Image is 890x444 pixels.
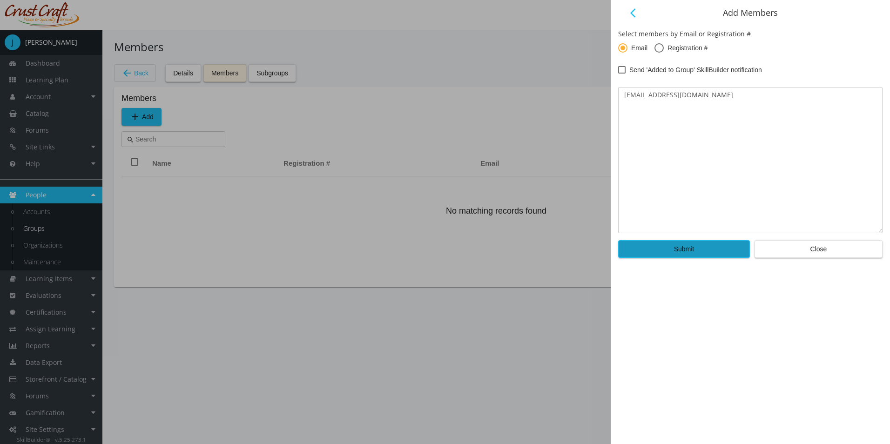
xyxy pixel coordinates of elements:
[627,7,639,19] mat-icon: arrow_back_ios
[629,64,762,75] span: Send 'Added to Group' SkillBuilder notification
[618,29,883,39] mat-label: Select members by Email or Registration #
[627,43,647,53] span: Email
[664,43,708,53] span: Registration #
[674,241,694,257] span: Submit
[755,240,883,258] button: Close
[618,240,750,258] button: Submit
[762,241,875,257] span: Close
[723,8,778,18] h2: Add Members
